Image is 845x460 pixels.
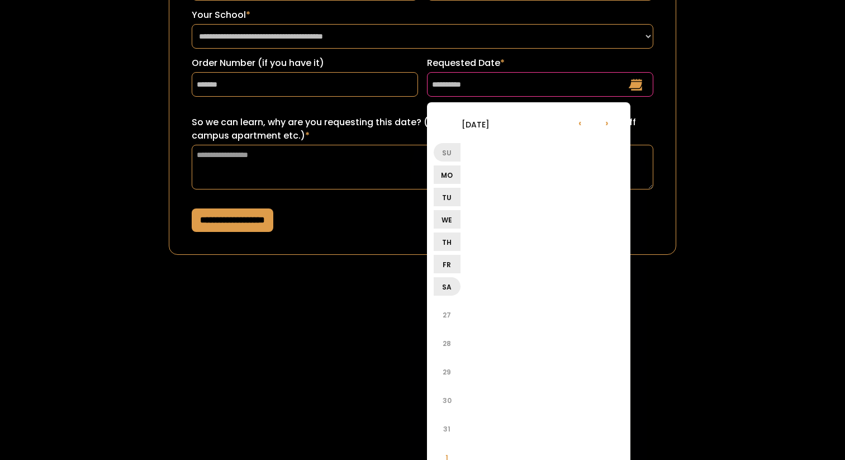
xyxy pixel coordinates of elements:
[434,143,461,162] li: Su
[434,415,461,442] li: 31
[192,8,653,22] label: Your School
[434,387,461,414] li: 30
[434,188,461,206] li: Tu
[192,56,418,70] label: Order Number (if you have it)
[434,358,461,385] li: 29
[434,255,461,273] li: Fr
[434,301,461,328] li: 27
[434,165,461,184] li: Mo
[434,233,461,251] li: Th
[427,56,653,70] label: Requested Date
[594,109,620,136] li: ›
[567,109,594,136] li: ‹
[434,277,461,296] li: Sa
[434,330,461,357] li: 28
[434,111,518,137] li: [DATE]
[192,116,653,143] label: So we can learn, why are you requesting this date? (ex: sorority recruitment, lease turn over for...
[434,210,461,229] li: We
